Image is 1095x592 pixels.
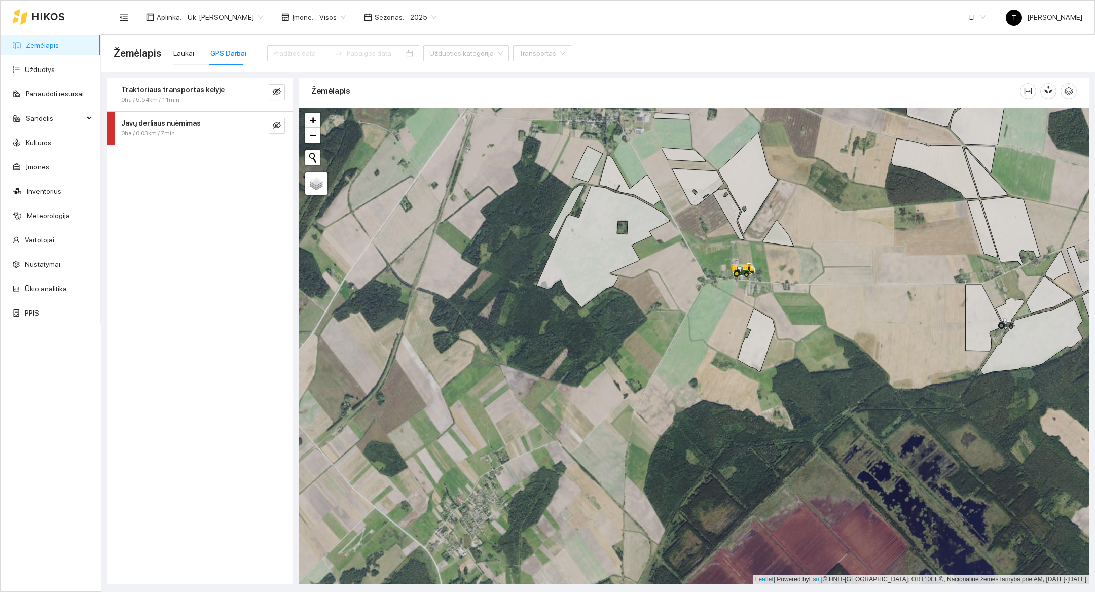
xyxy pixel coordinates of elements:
button: eye-invisible [269,118,285,134]
div: | Powered by © HNIT-[GEOGRAPHIC_DATA]; ORT10LT ©, Nacionalinė žemės tarnyba prie AM, [DATE]-[DATE] [753,575,1089,584]
button: Initiate a new search [305,150,320,165]
span: menu-fold [119,13,128,22]
a: Zoom out [305,128,320,143]
span: Žemėlapis [114,45,161,61]
a: Užduotys [25,65,55,74]
span: T [1012,10,1016,26]
span: Įmonė : [292,12,313,23]
span: [PERSON_NAME] [1006,13,1082,21]
a: Žemėlapis [26,41,59,49]
a: Vartotojai [25,236,54,244]
a: Įmonės [26,163,49,171]
span: Ūk. Sigitas Krivickas [188,10,263,25]
span: eye-invisible [273,121,281,131]
a: Panaudoti resursai [26,90,84,98]
span: Visos [319,10,346,25]
a: Nustatymai [25,260,60,268]
strong: Javų derliaus nuėmimas [121,119,201,127]
a: PPIS [25,309,39,317]
a: Zoom in [305,113,320,128]
span: swap-right [335,49,343,57]
span: column-width [1020,87,1036,95]
button: menu-fold [114,7,134,27]
span: layout [146,13,154,21]
span: Sandėlis [26,108,84,128]
a: Leaflet [755,576,774,583]
div: Traktoriaus transportas kelyje0ha / 5.54km / 11mineye-invisible [107,78,293,111]
span: 0ha / 5.54km / 11min [121,95,179,105]
a: Esri [809,576,820,583]
span: 0ha / 0.03km / 7min [121,129,175,138]
span: + [310,114,316,126]
div: GPS Darbai [210,48,246,59]
button: eye-invisible [269,84,285,100]
div: Javų derliaus nuėmimas0ha / 0.03km / 7mineye-invisible [107,112,293,145]
a: Layers [305,172,327,195]
input: Pradžios data [273,48,331,59]
span: to [335,49,343,57]
span: | [821,576,823,583]
span: shop [281,13,289,21]
span: Aplinka : [157,12,181,23]
a: Inventorius [27,187,61,195]
span: − [310,129,316,142]
a: Kultūros [26,138,51,147]
a: Meteorologija [27,212,70,220]
div: Laukai [173,48,194,59]
input: Pabaigos data [347,48,404,59]
span: Sezonas : [375,12,404,23]
span: 2025 [410,10,436,25]
span: eye-invisible [273,88,281,97]
span: calendar [364,13,372,21]
span: LT [969,10,985,25]
a: Ūkio analitika [25,285,67,293]
button: column-width [1020,83,1036,99]
div: Žemėlapis [311,77,1020,106]
strong: Traktoriaus transportas kelyje [121,86,225,94]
